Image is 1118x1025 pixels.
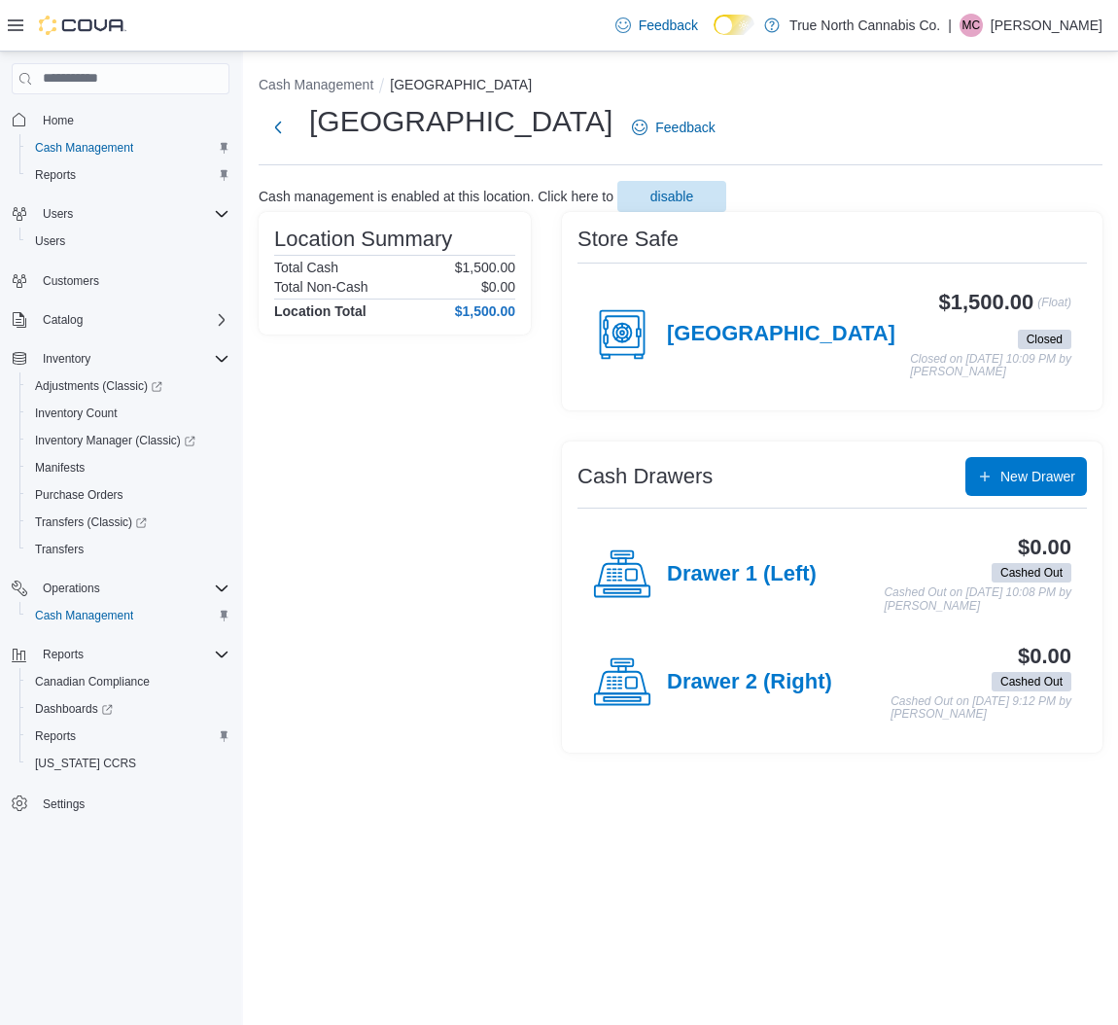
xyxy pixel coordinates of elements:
span: Settings [43,796,85,812]
p: Cash management is enabled at this location. Click here to [259,189,613,204]
h4: Location Total [274,303,367,319]
span: Closed [1027,331,1063,348]
a: Transfers [27,538,91,561]
p: (Float) [1037,291,1071,326]
span: Home [43,113,74,128]
button: Cash Management [19,134,237,161]
span: Reports [43,647,84,662]
a: Settings [35,793,92,816]
h3: Store Safe [577,228,679,251]
span: Users [35,233,65,249]
span: Canadian Compliance [35,674,150,689]
span: Transfers (Classic) [35,514,147,530]
button: Users [35,202,81,226]
span: Users [35,202,229,226]
span: Manifests [35,460,85,476]
button: Cash Management [259,77,373,92]
button: Purchase Orders [19,481,237,509]
h6: Total Cash [274,260,338,275]
span: Inventory [35,347,229,371]
span: Cash Management [35,608,133,623]
span: Feedback [639,16,698,35]
button: Users [4,200,237,228]
span: Feedback [655,118,715,137]
span: Reports [27,163,229,187]
a: Inventory Manager (Classic) [27,429,203,452]
span: Reports [35,728,76,744]
a: Customers [35,269,107,293]
a: Inventory Count [27,402,125,425]
a: Canadian Compliance [27,670,157,693]
button: Settings [4,789,237,817]
a: Home [35,109,82,132]
button: Operations [4,575,237,602]
span: Cashed Out [992,672,1071,691]
h3: Cash Drawers [577,465,713,488]
button: Canadian Compliance [19,668,237,695]
h4: Drawer 2 (Right) [667,670,832,695]
span: Inventory [43,351,90,367]
button: Catalog [35,308,90,332]
span: Cashed Out [1000,673,1063,690]
span: Adjustments (Classic) [35,378,162,394]
button: Reports [4,641,237,668]
span: [US_STATE] CCRS [35,756,136,771]
p: Closed on [DATE] 10:09 PM by [PERSON_NAME] [910,353,1071,379]
a: Feedback [624,108,722,147]
span: Home [35,108,229,132]
span: Reports [35,643,229,666]
span: Customers [43,273,99,289]
span: Settings [35,791,229,815]
a: Reports [27,725,84,748]
span: Reports [35,167,76,183]
h3: $0.00 [1018,645,1071,668]
h3: Location Summary [274,228,452,251]
a: Reports [27,163,84,187]
button: Manifests [19,454,237,481]
nav: Complex example [12,98,229,868]
span: Reports [27,725,229,748]
span: Transfers (Classic) [27,511,229,534]
span: Cashed Out [992,563,1071,583]
nav: An example of EuiBreadcrumbs [259,75,1102,98]
h1: [GEOGRAPHIC_DATA] [309,102,612,141]
p: [PERSON_NAME] [991,14,1102,37]
span: Users [27,230,229,253]
span: Operations [43,581,100,596]
span: Canadian Compliance [27,670,229,693]
h4: Drawer 1 (Left) [667,562,817,587]
p: True North Cannabis Co. [789,14,940,37]
h3: $1,500.00 [939,291,1034,314]
span: Cash Management [27,604,229,627]
button: Home [4,106,237,134]
button: [GEOGRAPHIC_DATA] [390,77,532,92]
a: [US_STATE] CCRS [27,752,144,775]
p: $1,500.00 [455,260,515,275]
span: Users [43,206,73,222]
span: Catalog [35,308,229,332]
h6: Total Non-Cash [274,279,368,295]
input: Dark Mode [714,15,754,35]
a: Users [27,230,73,253]
button: Users [19,228,237,255]
button: Next [259,108,297,147]
a: Cash Management [27,604,141,627]
button: Inventory Count [19,400,237,427]
span: Purchase Orders [27,483,229,507]
button: Reports [19,161,237,189]
span: Dark Mode [714,35,715,36]
span: Transfers [35,542,84,557]
button: Transfers [19,536,237,563]
span: Washington CCRS [27,752,229,775]
button: disable [617,181,726,212]
span: MC [962,14,981,37]
span: Transfers [27,538,229,561]
a: Cash Management [27,136,141,159]
span: Adjustments (Classic) [27,374,229,398]
span: Manifests [27,456,229,479]
div: Matthew Cross [960,14,983,37]
h4: [GEOGRAPHIC_DATA] [667,322,895,347]
span: Dashboards [27,697,229,721]
span: Customers [35,268,229,293]
h4: $1,500.00 [455,303,515,319]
